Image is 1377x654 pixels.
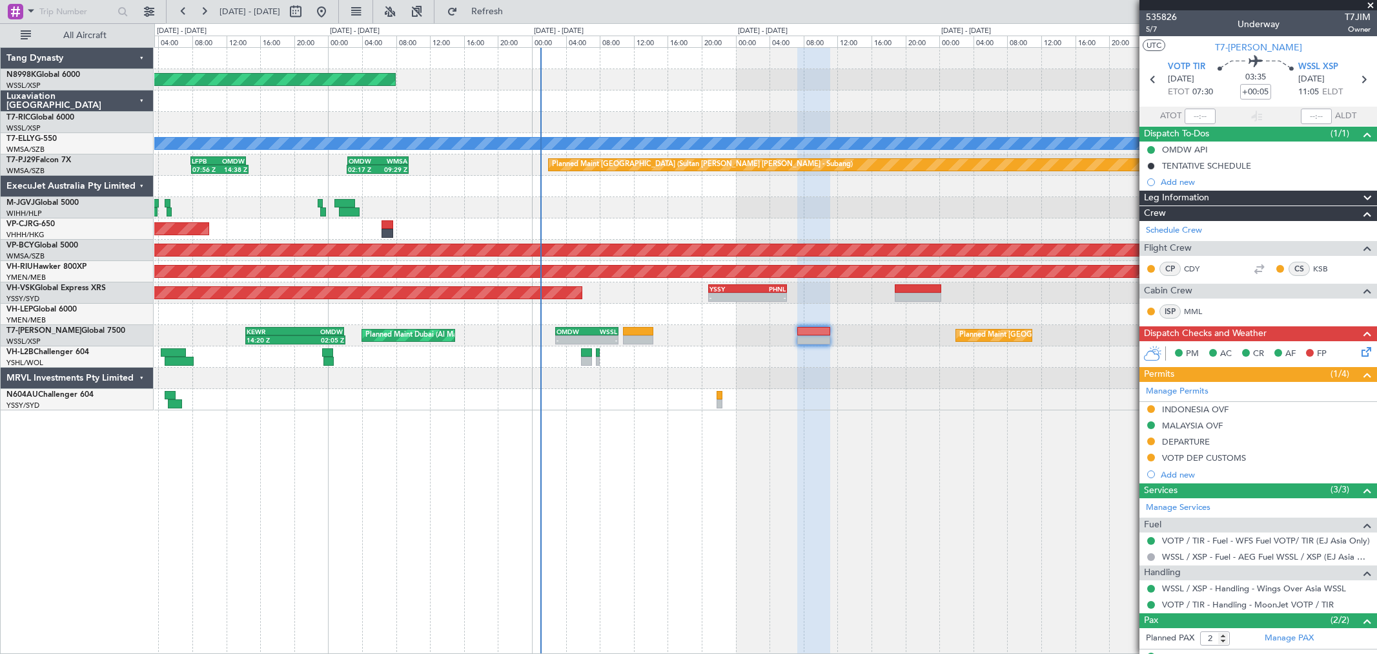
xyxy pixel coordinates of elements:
[1162,160,1251,171] div: TENTATIVE SCHEDULE
[157,26,207,37] div: [DATE] - [DATE]
[1345,10,1371,24] span: T7JIM
[328,36,362,47] div: 00:00
[498,36,532,47] div: 20:00
[6,348,34,356] span: VH-L2B
[1146,224,1202,237] a: Schedule Crew
[1144,518,1161,533] span: Fuel
[6,145,45,154] a: WMSA/SZB
[872,36,906,47] div: 16:00
[1160,110,1181,123] span: ATOT
[6,123,41,133] a: WSSL/XSP
[1245,71,1266,84] span: 03:35
[1162,452,1246,463] div: VOTP DEP CUSTOMS
[6,263,87,271] a: VH-RIUHawker 800XP
[1162,551,1371,562] a: WSSL / XSP - Fuel - AEG Fuel WSSL / XSP (EJ Asia Only)
[1007,36,1041,47] div: 08:00
[668,36,702,47] div: 16:00
[1159,304,1181,319] div: ISP
[1184,306,1213,317] a: MML
[441,1,518,22] button: Refresh
[1109,36,1143,47] div: 20:00
[460,7,515,16] span: Refresh
[6,135,57,143] a: T7-ELLYG-550
[1159,262,1181,276] div: CP
[1144,206,1166,221] span: Crew
[219,165,247,173] div: 14:38 Z
[959,326,1111,345] div: Planned Maint [GEOGRAPHIC_DATA] (Seletar)
[1041,36,1076,47] div: 12:00
[748,293,786,301] div: -
[6,242,78,249] a: VP-BCYGlobal 5000
[1144,483,1178,498] span: Services
[34,31,136,40] span: All Aircraft
[294,36,329,47] div: 20:00
[6,199,35,207] span: M-JGVJ
[804,36,838,47] div: 08:00
[6,230,45,240] a: VHHH/HKG
[260,36,294,47] div: 16:00
[709,293,748,301] div: -
[1146,385,1209,398] a: Manage Permits
[1313,263,1342,275] a: KSB
[1335,110,1356,123] span: ALDT
[247,328,294,335] div: KEWR
[1162,599,1334,610] a: VOTP / TIR - Handling - MoonJet VOTP / TIR
[378,157,407,165] div: WMSA
[566,36,600,47] div: 04:00
[6,251,45,261] a: WMSA/SZB
[1162,420,1223,431] div: MALAYSIA OVF
[1168,61,1205,74] span: VOTP TIR
[552,155,853,174] div: Planned Maint [GEOGRAPHIC_DATA] (Sultan [PERSON_NAME] [PERSON_NAME] - Subang)
[1265,632,1314,645] a: Manage PAX
[296,336,345,344] div: 02:05 Z
[1146,10,1177,24] span: 535826
[748,285,786,293] div: PHNL
[247,336,296,344] div: 14:20 Z
[6,306,33,313] span: VH-LEP
[1162,436,1210,447] div: DEPARTURE
[6,220,55,228] a: VP-CJRG-650
[6,156,36,164] span: T7-PJ29
[1162,144,1208,155] div: OMDW API
[396,36,431,47] div: 08:00
[1168,86,1189,99] span: ETOT
[6,327,81,335] span: T7-[PERSON_NAME]
[6,358,43,368] a: YSHL/WOL
[941,26,991,37] div: [DATE] - [DATE]
[158,36,192,47] div: 04:00
[556,336,587,344] div: -
[6,166,45,176] a: WMSA/SZB
[1161,176,1371,187] div: Add new
[6,284,106,292] a: VH-VSKGlobal Express XRS
[6,284,35,292] span: VH-VSK
[736,36,770,47] div: 00:00
[587,328,617,335] div: WSSL
[1185,109,1216,124] input: --:--
[1162,404,1229,415] div: INDONESIA OVF
[6,71,36,79] span: N8998K
[587,336,617,344] div: -
[532,36,566,47] div: 00:00
[6,348,89,356] a: VH-L2BChallenger 604
[6,209,42,218] a: WIHH/HLP
[1289,262,1310,276] div: CS
[1146,501,1210,514] a: Manage Services
[6,114,74,121] a: T7-RICGlobal 6000
[1143,39,1165,51] button: UTC
[192,157,218,165] div: LFPB
[1238,17,1280,31] div: Underway
[709,285,748,293] div: YSSY
[6,199,79,207] a: M-JGVJGlobal 5000
[295,328,343,335] div: OMDW
[330,26,380,37] div: [DATE] - [DATE]
[6,306,77,313] a: VH-LEPGlobal 6000
[1331,483,1349,496] span: (3/3)
[6,391,94,399] a: N604AUChallenger 604
[1298,73,1325,86] span: [DATE]
[1144,191,1209,206] span: Leg Information
[6,220,33,228] span: VP-CJR
[227,36,261,47] div: 12:00
[1161,469,1371,480] div: Add new
[1162,535,1370,546] a: VOTP / TIR - Fuel - WFS Fuel VOTP/ TIR (EJ Asia Only)
[974,36,1008,47] div: 04:00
